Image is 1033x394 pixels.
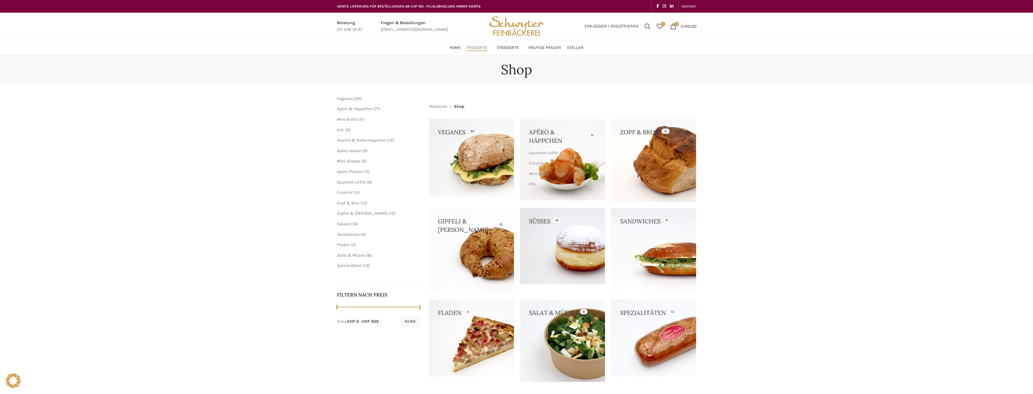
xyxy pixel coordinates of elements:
a: Instagram social link [661,2,668,11]
a: Standorte [497,42,522,54]
span: 14 [389,138,393,143]
a: Home [449,42,461,54]
a: Apéro-Platten [337,169,363,174]
a: 0 [654,20,666,32]
div: Main navigation [334,42,699,54]
span: 8 [368,253,370,258]
a: Häufige Fragen [528,42,561,54]
button: Filter [401,316,420,327]
span: 0 [661,22,665,26]
a: Mini-Brötli [337,117,357,122]
nav: Breadcrumb [429,103,464,110]
div: Secondary navigation [679,0,699,12]
a: Gipfeli & [PERSON_NAME] [337,211,388,216]
span: Standorte [497,45,519,51]
a: Salat & Müesli [337,253,365,258]
span: KONTAKT [682,4,696,8]
a: Suchen [642,20,654,32]
a: Crostini [337,190,352,195]
a: Infobox link [381,20,448,33]
span: GRATIS LIEFERUNG FÜR BESTELLUNGEN AB CHF 150 - FILIALABHOLUNG IMMER GRATIS [337,4,481,8]
a: Mini-Süsses [337,159,360,164]
a: XXL [337,127,344,133]
span: 0 [674,22,679,26]
span: 6 [347,127,349,133]
span: 13 [364,263,368,268]
div: Meine Wunschliste [654,20,666,32]
span: 11 [365,169,368,174]
span: 11 [360,117,363,122]
span: 15 [354,190,358,195]
span: Shop [454,103,464,110]
span: 6 [368,180,371,185]
a: Zopf & Brot [337,200,360,206]
span: Home [449,45,461,51]
span: 20 [355,96,360,101]
span: CHF 0 [347,319,359,324]
a: Linkedin social link [668,2,675,11]
a: Warme & Kalte Häppchen [529,189,594,200]
a: Stellen [567,42,584,54]
span: 9 [363,159,365,164]
a: Gourmet-Löffel [529,148,594,158]
h5: Filtern nach Preis [337,291,420,298]
img: Bäckerei Schwyter [487,13,546,40]
a: KONTAKT [682,0,696,12]
a: Mini-Brötli [529,169,594,179]
div: Preis: — [337,319,379,325]
span: 16 [353,221,356,226]
span: 3 [352,242,354,247]
a: 0 CHF0.00 [667,20,699,32]
span: Einloggen / Registrieren [585,24,638,28]
span: 13 [362,200,366,206]
span: Häufige Fragen [528,45,561,51]
a: Süsses [337,221,350,226]
a: Sandwiches [337,232,360,237]
span: CHF 500 [362,319,379,324]
a: Warme & Kalte Häppchen [337,138,386,143]
a: Veganes [337,96,353,101]
bdi: 0.00 [681,24,696,29]
a: Apéro & Häppchen [337,106,372,111]
a: Site logo [487,23,546,28]
span: Stellen [567,45,584,51]
span: 9 [364,148,366,153]
a: Gourmet-Löffel [337,180,366,185]
a: Startseite [429,103,447,110]
a: Fladen [337,242,350,247]
a: Produkte [467,42,491,54]
h1: Shop [501,62,532,78]
a: Facebook social link [654,2,661,11]
span: 13 [390,211,394,216]
a: XXL [529,179,594,189]
span: CHF [681,24,688,29]
a: Einloggen / Registrieren [581,20,642,32]
span: 71 [375,106,379,111]
a: Infobox link [337,20,363,33]
span: Produkte [467,45,487,51]
a: Spezialitäten [337,263,362,268]
a: Crostini [529,158,594,168]
a: Apéro-Salate [337,148,361,153]
span: 9 [362,232,364,237]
